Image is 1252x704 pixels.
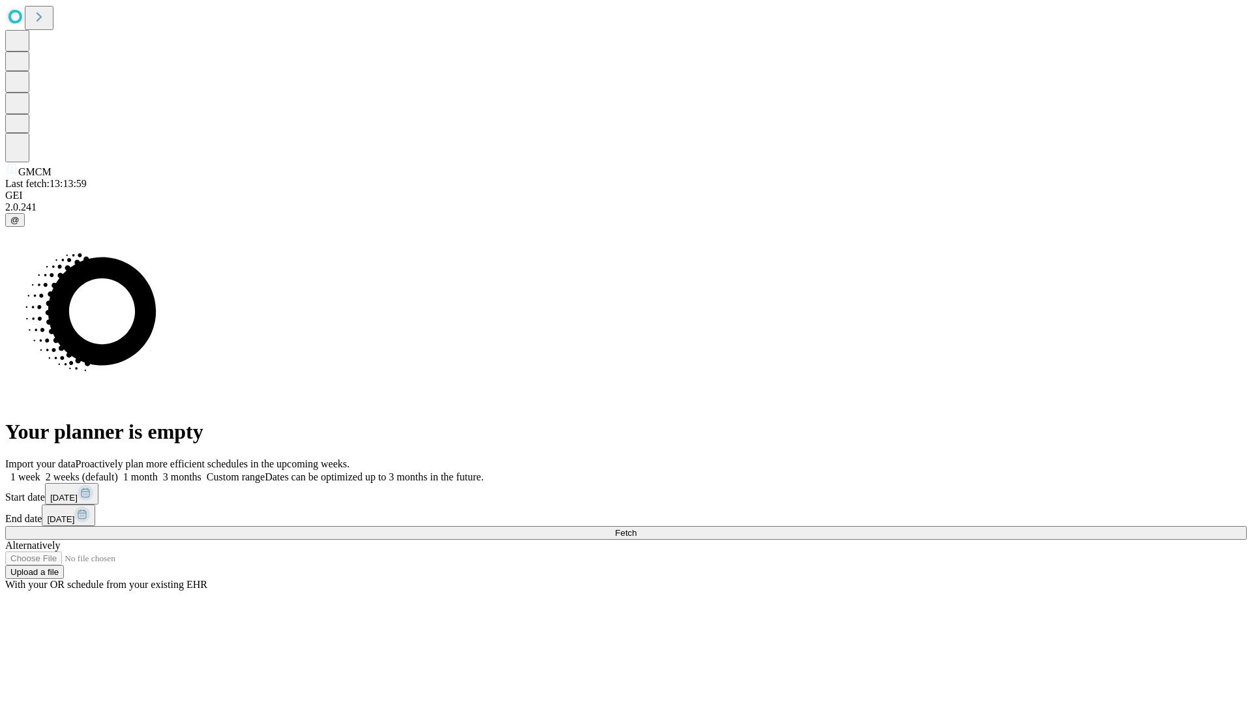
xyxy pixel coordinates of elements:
[5,420,1247,444] h1: Your planner is empty
[207,471,265,482] span: Custom range
[18,166,52,177] span: GMCM
[5,190,1247,201] div: GEI
[5,505,1247,526] div: End date
[5,526,1247,540] button: Fetch
[45,483,98,505] button: [DATE]
[10,471,40,482] span: 1 week
[163,471,201,482] span: 3 months
[76,458,350,469] span: Proactively plan more efficient schedules in the upcoming weeks.
[5,458,76,469] span: Import your data
[50,493,78,503] span: [DATE]
[5,201,1247,213] div: 2.0.241
[5,565,64,579] button: Upload a file
[5,483,1247,505] div: Start date
[123,471,158,482] span: 1 month
[47,514,74,524] span: [DATE]
[5,540,60,551] span: Alternatively
[5,579,207,590] span: With your OR schedule from your existing EHR
[5,213,25,227] button: @
[5,178,87,189] span: Last fetch: 13:13:59
[46,471,118,482] span: 2 weeks (default)
[615,528,636,538] span: Fetch
[10,215,20,225] span: @
[265,471,483,482] span: Dates can be optimized up to 3 months in the future.
[42,505,95,526] button: [DATE]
